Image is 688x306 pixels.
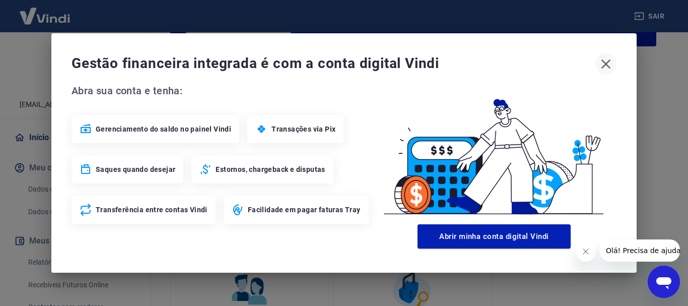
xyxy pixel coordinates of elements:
span: Transferência entre contas Vindi [96,205,208,215]
button: Abrir minha conta digital Vindi [418,224,571,249]
iframe: Botão para abrir a janela de mensagens [648,266,680,298]
span: Facilidade em pagar faturas Tray [248,205,361,215]
span: Saques quando desejar [96,164,175,174]
span: Olá! Precisa de ajuda? [6,7,85,15]
span: Gestão financeira integrada é com a conta digital Vindi [72,53,595,74]
span: Estornos, chargeback e disputas [216,164,325,174]
span: Gerenciamento do saldo no painel Vindi [96,124,231,134]
img: Good Billing [372,83,616,220]
span: Transações via Pix [271,124,335,134]
span: Abra sua conta e tenha: [72,83,372,99]
iframe: Mensagem da empresa [600,239,680,262]
iframe: Fechar mensagem [576,241,596,262]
